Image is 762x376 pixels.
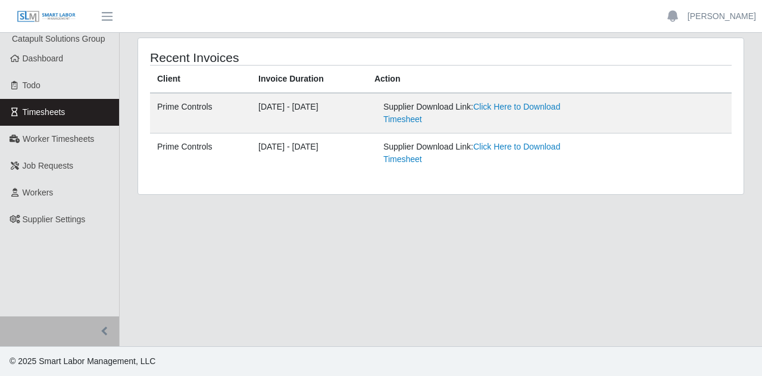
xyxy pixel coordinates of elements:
[251,93,367,133] td: [DATE] - [DATE]
[383,101,599,126] div: Supplier Download Link:
[23,134,94,144] span: Worker Timesheets
[23,54,64,63] span: Dashboard
[12,34,105,43] span: Catapult Solutions Group
[23,215,86,224] span: Supplier Settings
[367,66,732,94] th: Action
[23,80,40,90] span: Todo
[150,50,382,65] h4: Recent Invoices
[23,107,65,117] span: Timesheets
[251,66,367,94] th: Invoice Duration
[10,356,155,366] span: © 2025 Smart Labor Management, LLC
[17,10,76,23] img: SLM Logo
[150,93,251,133] td: Prime Controls
[150,66,251,94] th: Client
[251,133,367,173] td: [DATE] - [DATE]
[23,188,54,197] span: Workers
[23,161,74,170] span: Job Requests
[688,10,756,23] a: [PERSON_NAME]
[383,141,599,166] div: Supplier Download Link:
[150,133,251,173] td: Prime Controls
